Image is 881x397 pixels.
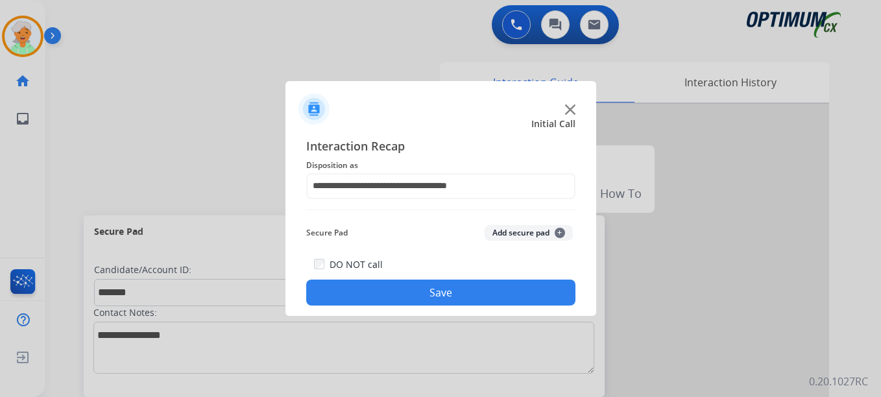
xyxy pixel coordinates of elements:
p: 0.20.1027RC [809,374,868,389]
span: Initial Call [531,117,575,130]
button: Add secure pad+ [485,225,573,241]
button: Save [306,280,575,306]
label: DO NOT call [330,258,383,271]
img: contactIcon [298,93,330,125]
span: Disposition as [306,158,575,173]
span: Interaction Recap [306,137,575,158]
img: contact-recap-line.svg [306,210,575,210]
span: + [555,228,565,238]
span: Secure Pad [306,225,348,241]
